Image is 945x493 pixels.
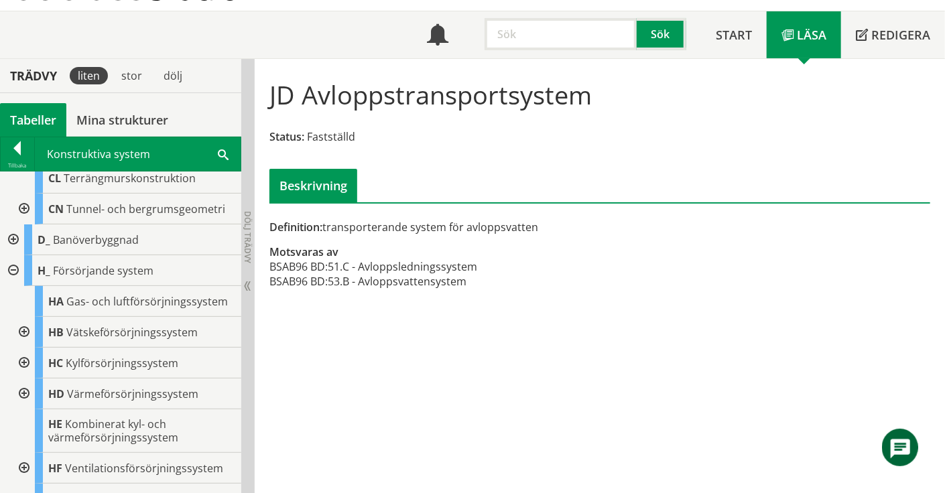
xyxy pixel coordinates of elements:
span: Start [716,27,752,43]
span: Motsvaras av [269,244,338,259]
span: Ventilationsförsörjningssystem [65,461,223,476]
td: 51.C - Avloppsledningssystem [328,259,477,274]
span: CN [48,202,64,216]
h1: JD Avloppstransportsystem [269,80,592,109]
span: Status: [269,129,304,144]
div: Konstruktiva system [35,137,241,171]
span: HF [48,461,62,476]
span: Redigera [871,27,930,43]
span: Värmeförsörjningssystem [67,386,198,401]
div: Beskrivning [269,169,357,202]
div: liten [70,67,108,84]
div: Trädvy [3,68,64,83]
span: Terrängmurskonstruktion [64,171,196,186]
span: Kylförsörjningssystem [66,356,178,370]
div: transporterande system för avloppsvatten [269,220,704,234]
span: HE [48,417,62,431]
a: Läsa [767,11,841,58]
span: D_ [38,232,50,247]
div: stor [113,67,150,84]
td: BSAB96 BD: [269,259,328,274]
a: Mina strukturer [66,103,178,137]
div: Tillbaka [1,160,34,171]
span: HB [48,325,64,340]
button: Sök [637,18,686,50]
span: Definition: [269,220,322,234]
span: Gas- och luftförsörjningssystem [66,294,228,309]
span: Tunnel- och bergrumsgeometri [66,202,225,216]
span: CL [48,171,61,186]
span: Dölj trädvy [242,211,253,263]
td: 53.B - Avloppsvattensystem [328,274,477,289]
input: Sök [485,18,637,50]
span: H_ [38,263,50,278]
div: dölj [155,67,190,84]
span: HA [48,294,64,309]
span: HC [48,356,63,370]
span: Försörjande system [53,263,153,278]
span: Banöverbyggnad [53,232,139,247]
span: Notifikationer [427,25,448,47]
span: HD [48,386,64,401]
td: BSAB96 BD: [269,274,328,289]
span: Sök i tabellen [218,147,229,161]
span: Kombinerat kyl- och värmeförsörjningssystem [48,417,178,445]
span: Fastställd [307,129,355,144]
span: Vätskeförsörjningssystem [66,325,198,340]
a: Redigera [841,11,945,58]
span: Läsa [797,27,826,43]
a: Start [701,11,767,58]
